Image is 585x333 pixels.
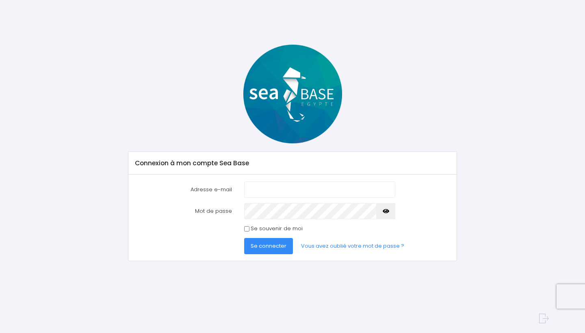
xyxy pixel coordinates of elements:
[295,238,411,254] a: Vous avez oublié votre mot de passe ?
[244,238,293,254] button: Se connecter
[251,225,303,233] label: Se souvenir de moi
[251,242,286,250] span: Se connecter
[128,152,457,175] div: Connexion à mon compte Sea Base
[129,203,238,219] label: Mot de passe
[129,182,238,198] label: Adresse e-mail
